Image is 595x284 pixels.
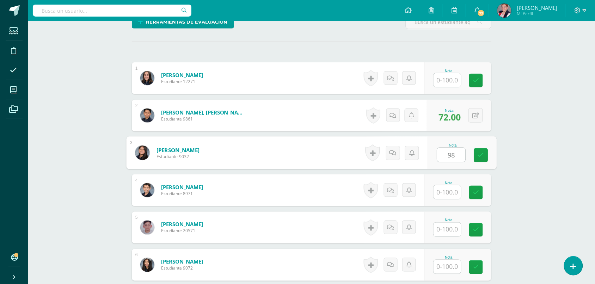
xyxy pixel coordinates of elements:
img: 5d955c6a05a679058539e0e2f29a195e.png [140,109,154,123]
input: 0-100.0 [434,260,461,274]
img: b642a002b92f01e9ab70c74b6c3c30d5.png [497,4,511,18]
span: Estudiante 20571 [161,228,203,234]
span: Estudiante 9032 [157,154,200,160]
div: Nota [433,256,464,260]
div: Nota: [438,108,461,113]
input: Busca un estudiante aquí... [406,15,491,29]
span: Estudiante 12271 [161,79,203,85]
span: Herramientas de evaluación [146,16,228,29]
input: 0-100.0 [434,223,461,236]
a: [PERSON_NAME] [161,72,203,79]
a: Herramientas de evaluación [132,15,234,29]
img: 8db3087fe92bc3297c9d2d413b07cda7.png [140,183,154,197]
span: Mi Perfil [517,11,557,17]
div: Nota [433,69,464,73]
a: [PERSON_NAME] [161,184,203,191]
input: Busca un usuario... [33,5,191,17]
img: 39c5cc2ec6d15d725fb562a87e3dcfcc.png [140,258,154,272]
input: 0-100.0 [434,73,461,87]
div: Nota [433,218,464,222]
div: Nota [437,143,469,147]
img: 49c2fe065c1163207b0e106af65bdaf9.png [140,71,154,85]
img: 39ac277532605c6a00dc8a3d5cd355e8.png [135,146,149,160]
div: Nota [433,181,464,185]
span: [PERSON_NAME] [517,4,557,11]
a: [PERSON_NAME] [157,146,200,154]
span: 72.00 [438,111,461,123]
span: 72 [477,9,485,17]
a: [PERSON_NAME] [161,258,203,265]
span: Estudiante 9861 [161,116,246,122]
a: [PERSON_NAME], [PERSON_NAME] [161,109,246,116]
input: 0-100.0 [434,185,461,199]
input: 0-100.0 [437,148,466,162]
img: 7980823a7a579aaafa87947fbfcb88fa.png [140,221,154,235]
a: [PERSON_NAME] [161,221,203,228]
span: Estudiante 8971 [161,191,203,197]
span: Estudiante 9072 [161,265,203,271]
